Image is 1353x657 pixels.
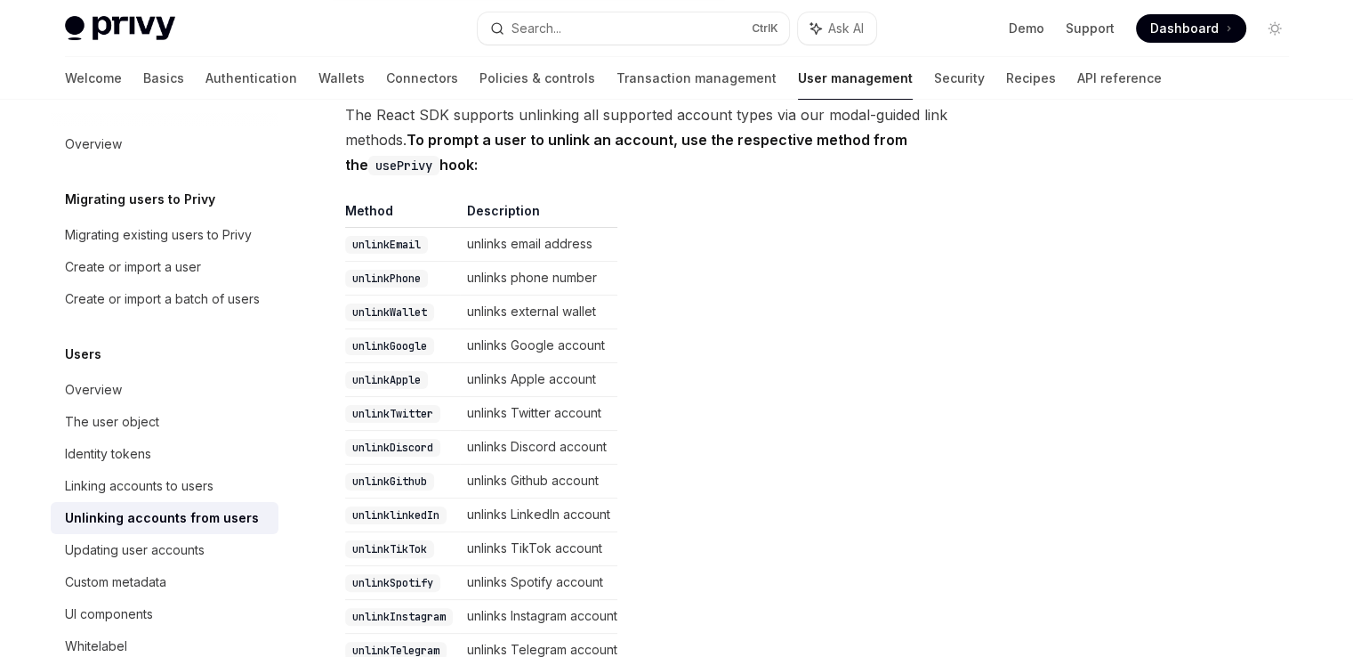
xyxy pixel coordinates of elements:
code: unlinkPhone [345,270,428,288]
div: The user object [65,411,159,433]
div: Whitelabel [65,636,127,657]
code: unlinkSpotify [345,574,440,592]
a: Basics [143,57,184,100]
span: The React SDK supports unlinking all supported account types via our modal-guided link methods. [345,102,987,177]
h5: Migrating users to Privy [65,189,215,210]
td: unlinks phone number [460,262,617,296]
code: unlinkGithub [345,473,434,491]
div: Custom metadata [65,572,166,593]
div: Overview [65,379,122,401]
a: User management [798,57,913,100]
a: The user object [51,406,278,438]
a: Transaction management [616,57,777,100]
div: Updating user accounts [65,539,205,561]
div: Migrating existing users to Privy [65,224,252,246]
code: unlinkGoogle [345,337,434,355]
th: Method [345,202,460,228]
div: Linking accounts to users [65,475,213,497]
code: unlinklinkedIn [345,507,447,524]
a: Wallets [318,57,365,100]
div: Overview [65,134,122,155]
strong: To prompt a user to unlink an account, use the respective method from the hook: [345,131,907,174]
button: Ask AI [798,12,876,45]
a: Policies & controls [479,57,595,100]
a: Create or import a batch of users [51,283,278,315]
a: API reference [1077,57,1162,100]
a: Custom metadata [51,566,278,598]
div: Create or import a user [65,256,201,278]
a: Identity tokens [51,438,278,470]
code: unlinkEmail [345,236,428,254]
td: unlinks Instagram account [460,600,617,634]
a: Recipes [1006,57,1056,100]
a: Dashboard [1136,14,1246,43]
div: Create or import a batch of users [65,288,260,310]
a: Linking accounts to users [51,470,278,502]
td: unlinks external wallet [460,296,617,329]
a: UI components [51,598,278,630]
a: Connectors [386,57,458,100]
a: Support [1066,20,1115,37]
div: UI components [65,604,153,625]
img: light logo [65,16,175,41]
td: unlinks Apple account [460,363,617,397]
button: Search...CtrlK [478,12,789,45]
td: unlinks Discord account [460,431,617,465]
a: Overview [51,128,278,160]
div: Search... [511,18,561,39]
a: Authentication [205,57,297,100]
a: Migrating existing users to Privy [51,219,278,251]
a: Demo [1009,20,1044,37]
div: Unlinking accounts from users [65,507,259,529]
td: unlinks LinkedIn account [460,499,617,532]
span: Ask AI [828,20,864,37]
a: Updating user accounts [51,534,278,566]
span: Ctrl K [752,21,778,36]
td: unlinks TikTok account [460,532,617,566]
a: Unlinking accounts from users [51,502,278,534]
a: Security [934,57,985,100]
code: unlinkTikTok [345,540,434,558]
code: unlinkInstagram [345,608,453,626]
a: Welcome [65,57,122,100]
code: unlinkTwitter [345,405,440,423]
a: Overview [51,374,278,406]
code: unlinkWallet [345,304,434,321]
td: unlinks Google account [460,329,617,363]
div: Identity tokens [65,443,151,465]
td: unlinks email address [460,228,617,262]
h5: Users [65,344,101,365]
td: unlinks Spotify account [460,566,617,600]
th: Description [460,202,617,228]
a: Create or import a user [51,251,278,283]
code: unlinkDiscord [345,439,440,457]
td: unlinks Github account [460,465,617,499]
code: usePrivy [368,156,439,175]
td: unlinks Twitter account [460,397,617,431]
button: Toggle dark mode [1260,14,1289,43]
span: Dashboard [1150,20,1219,37]
code: unlinkApple [345,371,428,389]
